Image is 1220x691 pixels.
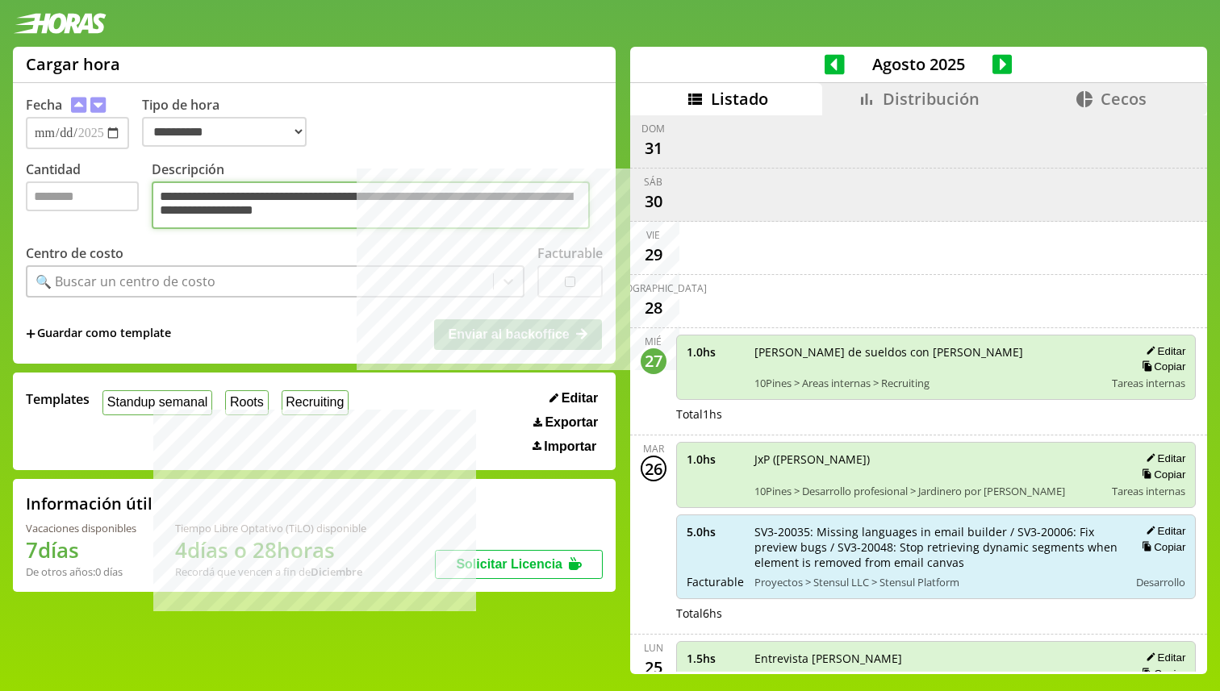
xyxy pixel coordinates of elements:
[1137,468,1185,481] button: Copiar
[641,122,665,135] div: dom
[282,390,349,415] button: Recruiting
[645,335,662,348] div: mié
[711,88,768,110] span: Listado
[676,606,1197,621] div: Total 6 hs
[644,641,663,655] div: lun
[26,493,152,514] h2: Información útil
[644,175,662,189] div: sáb
[26,53,120,75] h1: Cargar hora
[26,535,136,564] h1: 7 días
[1141,524,1185,538] button: Editar
[175,564,366,579] div: Recordá que vencen a fin de
[175,521,366,535] div: Tiempo Libre Optativo (TiLO) disponible
[311,564,362,579] b: Diciembre
[754,575,1118,589] span: Proyectos > Stensul LLC > Stensul Platform
[142,117,307,147] select: Tipo de hora
[544,439,596,454] span: Importar
[1112,484,1185,498] span: Tareas internas
[641,295,666,321] div: 28
[754,484,1101,498] span: 10Pines > Desarrollo profesional > Jardinero por [PERSON_NAME]
[26,325,36,343] span: +
[643,442,664,456] div: mar
[562,391,598,406] span: Editar
[456,557,562,571] span: Solicitar Licencia
[26,96,62,114] label: Fecha
[754,452,1101,467] span: JxP ([PERSON_NAME])
[754,376,1101,390] span: 10Pines > Areas internas > Recruiting
[1137,667,1185,681] button: Copiar
[1112,376,1185,390] span: Tareas internas
[641,135,666,161] div: 31
[641,348,666,374] div: 27
[225,390,268,415] button: Roots
[687,651,743,666] span: 1.5 hs
[26,244,123,262] label: Centro de costo
[26,390,90,408] span: Templates
[754,524,1118,570] span: SV3-20035: Missing languages in email builder / SV3-20006: Fix preview bugs / SV3-20048: Stop ret...
[13,13,107,34] img: logotipo
[1141,452,1185,465] button: Editar
[26,564,136,579] div: De otros años: 0 días
[142,96,320,149] label: Tipo de hora
[152,181,590,229] textarea: Descripción
[1101,88,1147,110] span: Cecos
[676,406,1197,422] div: Total 1 hs
[545,415,598,430] span: Exportar
[435,550,603,579] button: Solicitar Licencia
[545,390,603,406] button: Editar
[883,88,980,110] span: Distribución
[26,181,139,211] input: Cantidad
[1141,344,1185,358] button: Editar
[26,521,136,535] div: Vacaciones disponibles
[845,53,992,75] span: Agosto 2025
[1137,360,1185,373] button: Copiar
[687,344,743,360] span: 1.0 hs
[152,160,603,233] label: Descripción
[687,452,743,467] span: 1.0 hs
[537,244,603,262] label: Facturable
[687,524,743,539] span: 5.0 hs
[687,574,743,589] span: Facturable
[600,281,707,295] div: [DEMOGRAPHIC_DATA]
[1137,540,1185,554] button: Copiar
[641,456,666,481] div: 26
[1136,575,1185,589] span: Desarrollo
[36,273,215,290] div: 🔍 Buscar un centro de costo
[646,228,660,242] div: vie
[630,115,1207,672] div: scrollable content
[26,160,152,233] label: Cantidad
[26,325,171,343] span: +Guardar como template
[754,651,1101,666] span: Entrevista [PERSON_NAME]
[641,242,666,268] div: 29
[175,535,366,564] h1: 4 días o 28 horas
[641,189,666,214] div: 30
[1141,651,1185,664] button: Editar
[529,414,603,431] button: Exportar
[102,390,212,415] button: Standup semanal
[754,344,1101,360] span: [PERSON_NAME] de sueldos con [PERSON_NAME]
[641,655,666,681] div: 25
